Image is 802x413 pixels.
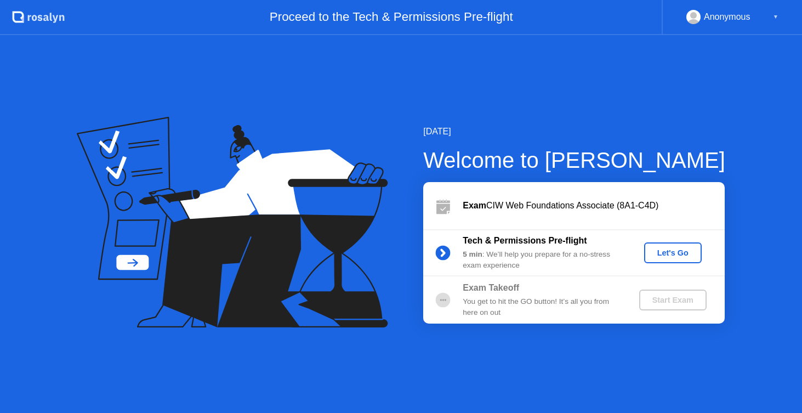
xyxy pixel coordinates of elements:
div: : We’ll help you prepare for a no-stress exam experience [463,249,621,271]
div: Welcome to [PERSON_NAME] [423,144,725,177]
b: Tech & Permissions Pre-flight [463,236,587,245]
div: [DATE] [423,125,725,138]
button: Start Exam [639,290,707,310]
b: Exam [463,201,486,210]
b: 5 min [463,250,482,258]
div: You get to hit the GO button! It’s all you from here on out [463,296,621,319]
div: Start Exam [644,296,702,304]
div: Let's Go [649,248,697,257]
div: CIW Web Foundations Associate (8A1-C4D) [463,199,725,212]
button: Let's Go [644,242,702,263]
b: Exam Takeoff [463,283,519,292]
div: ▼ [773,10,778,24]
div: Anonymous [704,10,750,24]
